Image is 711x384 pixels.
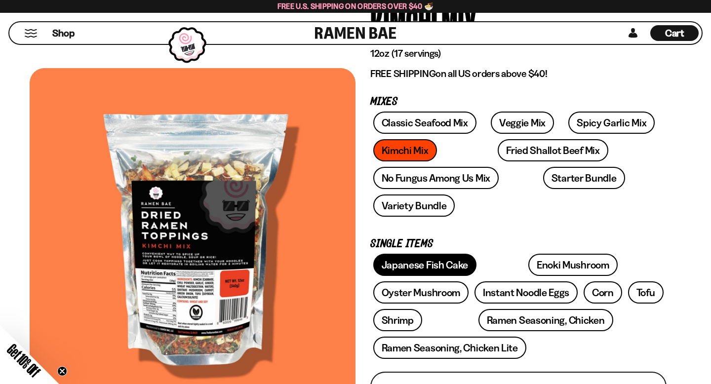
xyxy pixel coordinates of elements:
a: Shrimp [373,309,422,331]
button: Close teaser [57,366,67,376]
a: Tofu [628,281,664,304]
a: Classic Seafood Mix [373,112,476,134]
p: 12oz (17 servings) [370,47,667,60]
a: Instant Noodle Eggs [474,281,578,304]
p: Mixes [370,97,667,107]
span: Cart [665,27,684,39]
a: Enoki Mushroom [528,254,618,276]
a: Starter Bundle [543,167,625,189]
a: Shop [52,25,75,41]
div: Cart [650,22,699,44]
span: Shop [52,27,75,40]
a: Veggie Mix [491,112,554,134]
a: Ramen Seasoning, Chicken [478,309,613,331]
a: Oyster Mushroom [373,281,469,304]
strong: FREE SHIPPING [370,68,435,79]
a: Variety Bundle [373,194,455,217]
a: Japanese Fish Cake [373,254,477,276]
p: Single Items [370,239,667,249]
a: Spicy Garlic Mix [568,112,655,134]
a: Fried Shallot Beef Mix [498,139,608,161]
a: No Fungus Among Us Mix [373,167,499,189]
span: Free U.S. Shipping on Orders over $40 🍜 [277,1,434,11]
button: Mobile Menu Trigger [24,29,38,38]
a: Ramen Seasoning, Chicken Lite [373,337,526,359]
span: Get 10% Off [4,341,43,380]
a: Corn [584,281,622,304]
p: on all US orders above $40! [370,68,667,80]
